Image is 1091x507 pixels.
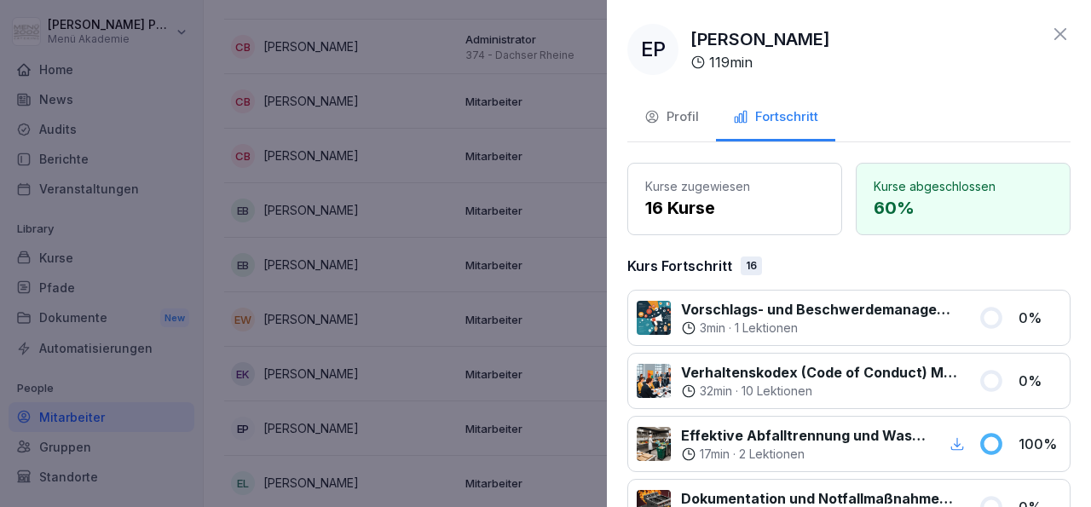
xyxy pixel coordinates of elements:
[627,95,716,141] button: Profil
[627,24,678,75] div: EP
[874,177,1053,195] p: Kurse abgeschlossen
[681,320,958,337] div: ·
[700,320,725,337] p: 3 min
[690,26,830,52] p: [PERSON_NAME]
[1019,371,1061,391] p: 0 %
[735,320,798,337] p: 1 Lektionen
[681,383,958,400] div: ·
[700,446,730,463] p: 17 min
[874,195,1053,221] p: 60 %
[627,256,732,276] p: Kurs Fortschritt
[716,95,835,141] button: Fortschritt
[645,195,824,221] p: 16 Kurse
[700,383,732,400] p: 32 min
[1019,434,1061,454] p: 100 %
[645,177,824,195] p: Kurse zugewiesen
[681,425,926,446] p: Effektive Abfalltrennung und Wastemanagement im Catering
[709,52,753,72] p: 119 min
[681,446,926,463] div: ·
[741,256,762,275] div: 16
[742,383,812,400] p: 10 Lektionen
[681,299,958,320] p: Vorschlags- und Beschwerdemanagement bei Menü 2000
[733,107,818,127] div: Fortschritt
[739,446,805,463] p: 2 Lektionen
[681,362,958,383] p: Verhaltenskodex (Code of Conduct) Menü 2000
[644,107,699,127] div: Profil
[1019,308,1061,328] p: 0 %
